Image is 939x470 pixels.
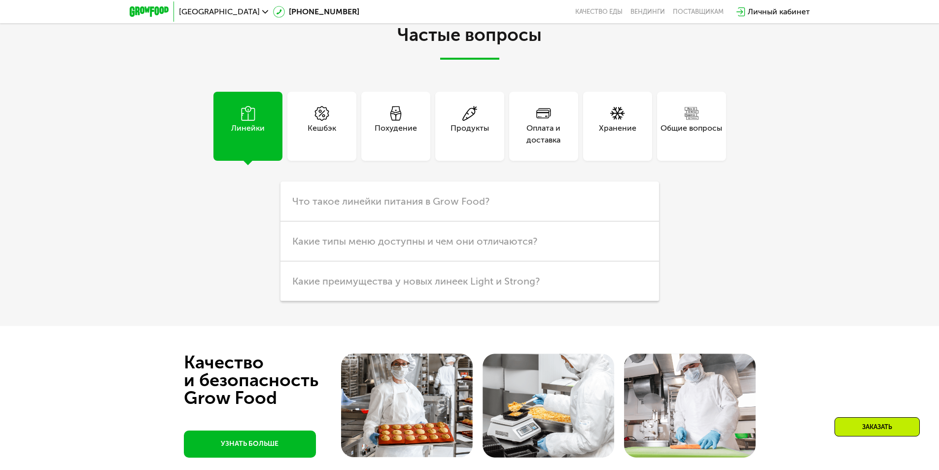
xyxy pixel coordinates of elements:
div: Личный кабинет [748,6,810,18]
div: Общие вопросы [661,122,722,146]
h2: Частые вопросы [194,25,746,60]
span: Какие преимущества у новых линеек Light и Strong? [292,275,540,287]
a: [PHONE_NUMBER] [273,6,359,18]
div: поставщикам [673,8,724,16]
div: Кешбэк [308,122,336,146]
div: Продукты [451,122,489,146]
div: Заказать [835,417,920,436]
span: [GEOGRAPHIC_DATA] [179,8,260,16]
a: Качество еды [575,8,623,16]
div: Качество и безопасность Grow Food [184,354,355,407]
a: УЗНАТЬ БОЛЬШЕ [184,431,316,458]
div: Похудение [375,122,417,146]
span: Что такое линейки питания в Grow Food? [292,195,489,207]
div: Хранение [599,122,636,146]
a: Вендинги [630,8,665,16]
span: Какие типы меню доступны и чем они отличаются? [292,235,537,247]
div: Линейки [231,122,265,146]
div: Оплата и доставка [509,122,578,146]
